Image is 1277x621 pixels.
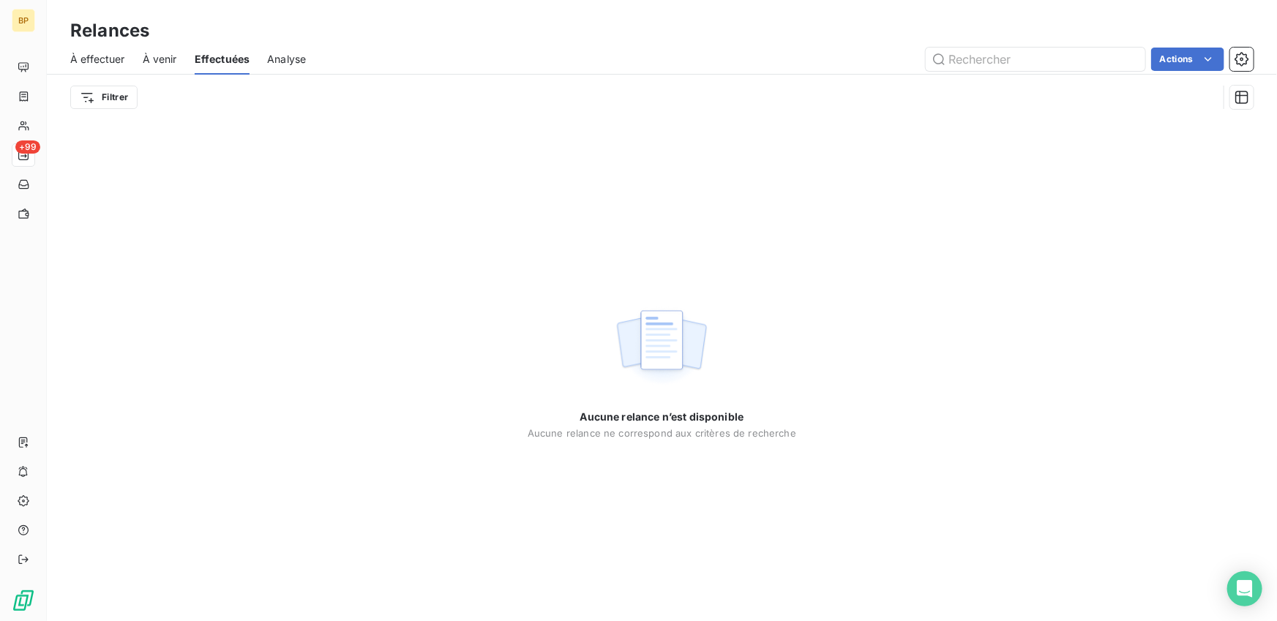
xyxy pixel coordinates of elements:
[15,140,40,154] span: +99
[12,589,35,612] img: Logo LeanPay
[615,302,708,393] img: empty state
[528,427,796,439] span: Aucune relance ne correspond aux critères de recherche
[70,18,149,44] h3: Relances
[1151,48,1224,71] button: Actions
[12,9,35,32] div: BP
[70,86,138,109] button: Filtrer
[926,48,1145,71] input: Rechercher
[12,143,34,167] a: +99
[267,52,306,67] span: Analyse
[580,410,744,424] span: Aucune relance n’est disponible
[143,52,177,67] span: À venir
[195,52,250,67] span: Effectuées
[1227,571,1262,606] div: Open Intercom Messenger
[70,52,125,67] span: À effectuer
